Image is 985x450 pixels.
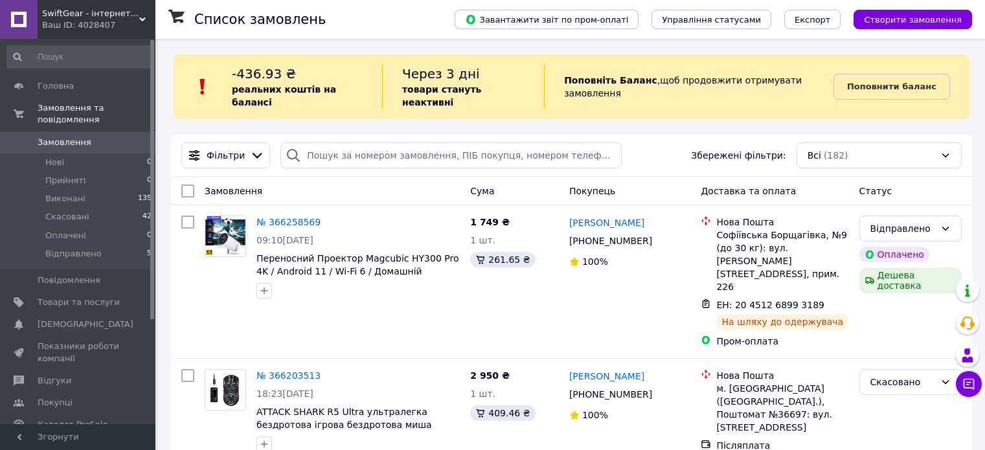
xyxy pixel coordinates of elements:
[147,175,152,186] span: 0
[808,149,821,162] span: Всі
[864,15,962,25] span: Створити замовлення
[569,186,615,196] span: Покупець
[45,248,102,260] span: Відправлено
[956,371,982,397] button: Чат з покупцем
[256,407,432,443] a: ATTACK SHARK R5 Ultra ультралегка бездротова ігрова бездротова миша (paw3950 MAX / 8K ) [Чорна]
[45,211,89,223] span: Скасовані
[582,256,608,267] span: 100%
[402,84,481,107] b: товари стануть неактивні
[142,211,152,223] span: 42
[45,175,85,186] span: Прийняті
[232,66,296,82] span: -436.93 ₴
[147,230,152,242] span: 0
[6,45,153,69] input: Пошук
[147,157,152,168] span: 0
[205,216,246,257] a: Фото товару
[582,410,608,420] span: 100%
[795,15,831,25] span: Експорт
[38,419,108,431] span: Каталог ProSale
[38,102,155,126] span: Замовлення та повідомлення
[841,14,972,24] a: Створити замовлення
[205,186,262,196] span: Замовлення
[38,297,120,308] span: Товари та послуги
[544,65,833,109] div: , щоб продовжити отримувати замовлення
[859,186,892,196] span: Статус
[716,229,848,293] div: Софіївська Борщагівка, №9 (до 30 кг): вул. [PERSON_NAME][STREET_ADDRESS], прим. 226
[38,375,71,387] span: Відгуки
[870,221,935,236] div: Відправлено
[716,300,824,310] span: ЕН: 20 4512 6899 3189
[569,216,644,229] a: [PERSON_NAME]
[147,248,152,260] span: 5
[847,82,936,91] b: Поповнити баланс
[470,186,494,196] span: Cума
[651,10,771,29] button: Управління статусами
[205,370,245,410] img: Фото товару
[207,149,245,162] span: Фільтри
[205,216,245,256] img: Фото товару
[38,397,73,409] span: Покупці
[691,149,786,162] span: Збережені фільтри:
[716,382,848,434] div: м. [GEOGRAPHIC_DATA] ([GEOGRAPHIC_DATA].), Поштомат №36697: вул. [STREET_ADDRESS]
[38,341,120,364] span: Показники роботи компанії
[833,74,950,100] a: Поповнити баланс
[470,217,510,227] span: 1 749 ₴
[205,369,246,411] a: Фото товару
[38,275,100,286] span: Повідомлення
[256,388,313,399] span: 18:23[DATE]
[38,319,133,330] span: [DEMOGRAPHIC_DATA]
[402,66,480,82] span: Через 3 дні
[470,405,535,421] div: 409.46 ₴
[859,247,929,262] div: Оплачено
[38,137,91,148] span: Замовлення
[701,186,796,196] span: Доставка та оплата
[45,157,64,168] span: Нові
[870,375,935,389] div: Скасовано
[567,385,655,403] div: [PHONE_NUMBER]
[716,335,848,348] div: Пром-оплата
[232,84,336,107] b: реальних коштів на балансі
[662,15,761,25] span: Управління статусами
[716,216,848,229] div: Нова Пошта
[470,388,495,399] span: 1 шт.
[42,19,155,31] div: Ваш ID: 4028407
[784,10,841,29] button: Експорт
[38,80,74,92] span: Головна
[824,150,848,161] span: (182)
[45,230,86,242] span: Оплачені
[854,10,972,29] button: Створити замовлення
[564,75,657,85] b: Поповніть Баланс
[280,142,622,168] input: Пошук за номером замовлення, ПІБ покупця, номером телефону, Email, номером накладної
[45,193,85,205] span: Виконані
[567,232,655,250] div: [PHONE_NUMBER]
[193,77,212,96] img: :exclamation:
[716,314,848,330] div: На шляху до одержувача
[465,14,628,25] span: Завантажити звіт по пром-оплаті
[256,235,313,245] span: 09:10[DATE]
[470,235,495,245] span: 1 шт.
[859,267,962,293] div: Дешева доставка
[138,193,152,205] span: 135
[470,370,510,381] span: 2 950 ₴
[716,369,848,382] div: Нова Пошта
[42,8,139,19] span: SwiftGear - інтернет-магазин
[569,370,644,383] a: [PERSON_NAME]
[194,12,326,27] h1: Список замовлень
[470,252,535,267] div: 261.65 ₴
[256,217,321,227] a: № 366258569
[256,253,459,289] a: Переносний Проектор Magcubic HY300 Pro 4K / Android 11 / Wi-Fi 6 / Домашній Кінотеатр
[256,370,321,381] a: № 366203513
[455,10,639,29] button: Завантажити звіт по пром-оплаті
